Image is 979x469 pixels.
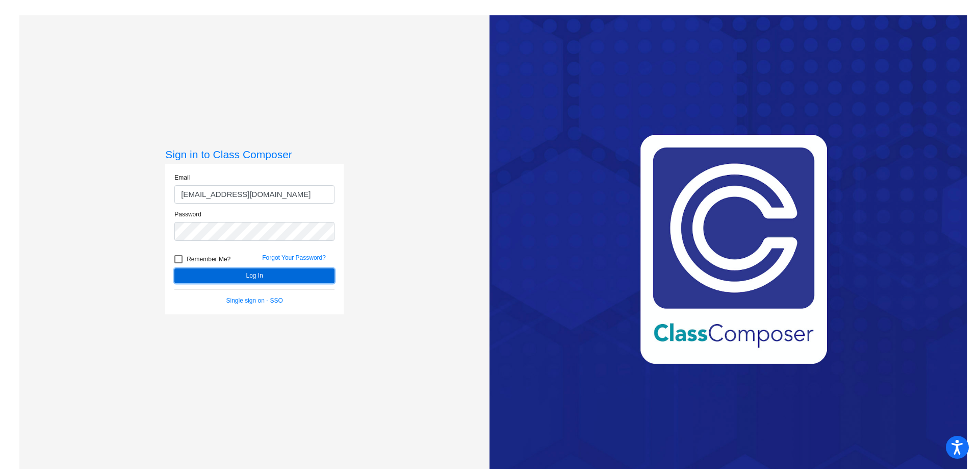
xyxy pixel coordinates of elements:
[174,173,190,182] label: Email
[174,268,334,283] button: Log In
[262,254,326,261] a: Forgot Your Password?
[165,148,344,161] h3: Sign in to Class Composer
[174,210,201,219] label: Password
[226,297,283,304] a: Single sign on - SSO
[187,253,230,265] span: Remember Me?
